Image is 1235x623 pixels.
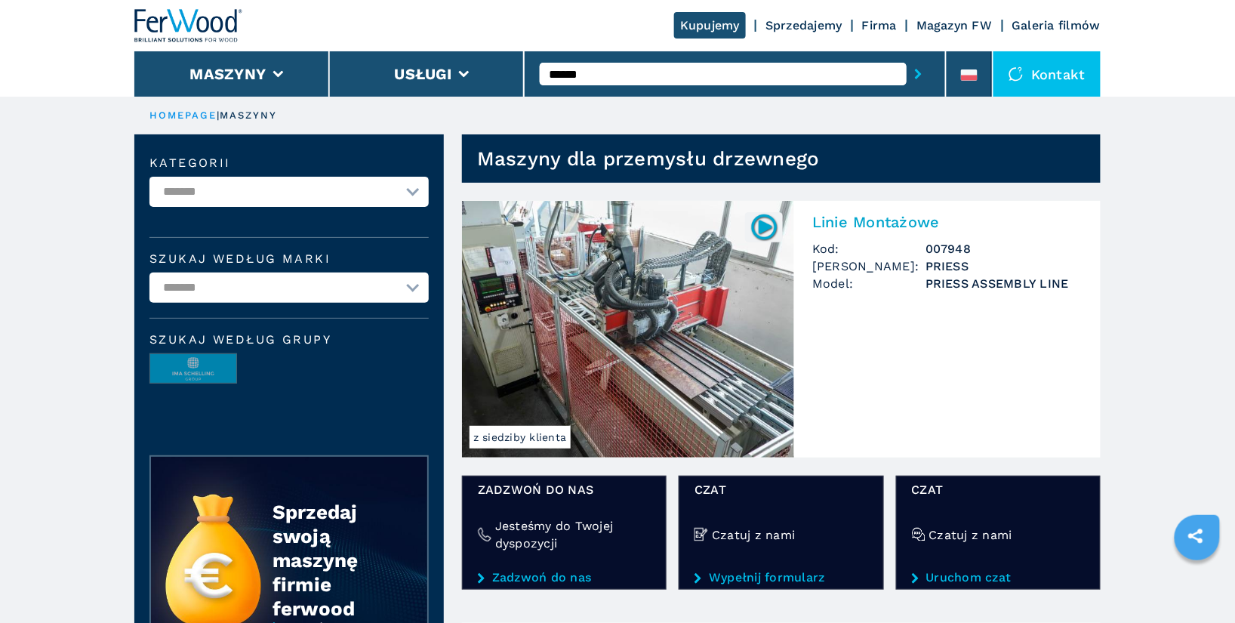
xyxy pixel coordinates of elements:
[929,526,1012,544] h4: Czatuj z nami
[694,571,867,584] a: Wypełnij formularz
[812,275,925,292] span: Model:
[912,481,1085,498] span: Czat
[916,18,993,32] a: Magazyn FW
[149,253,429,265] label: Szukaj według marki
[495,517,651,552] h4: Jesteśmy do Twojej dyspozycji
[462,201,1101,458] a: Linie Montażowe PRIESS PRIESS ASSEMBLY LINEz siedziby klienta007948Linie MontażoweKod:007948[PERS...
[812,213,1083,231] h2: Linie Montażowe
[694,528,708,541] img: Czatuj z nami
[478,571,651,584] a: Zadzwoń do nas
[150,354,236,384] img: image
[862,18,897,32] a: Firma
[750,212,779,242] img: 007948
[712,526,795,544] h4: Czatuj z nami
[912,571,1085,584] a: Uruchom czat
[217,109,220,121] span: |
[812,258,925,275] span: [PERSON_NAME]:
[149,157,429,169] label: kategorii
[220,109,278,122] p: maszyny
[134,9,243,42] img: Ferwood
[907,57,930,91] button: submit-button
[1009,66,1024,82] img: Kontakt
[149,109,217,121] a: HOMEPAGE
[478,481,651,498] span: Zadzwoń do nas
[395,65,452,83] button: Usługi
[812,240,925,258] span: Kod:
[149,334,429,346] span: Szukaj według grupy
[674,12,746,39] a: Kupujemy
[470,426,571,449] span: z siedziby klienta
[993,51,1101,97] div: Kontakt
[925,275,1083,292] h3: PRIESS ASSEMBLY LINE
[189,65,266,83] button: Maszyny
[1171,555,1224,612] iframe: Chat
[925,258,1083,275] h3: PRIESS
[912,528,925,541] img: Czatuj z nami
[1177,517,1215,555] a: sharethis
[765,18,842,32] a: Sprzedajemy
[477,146,820,171] h1: Maszyny dla przemysłu drzewnego
[462,201,794,458] img: Linie Montażowe PRIESS PRIESS ASSEMBLY LINE
[925,240,1083,258] h3: 007948
[273,500,398,621] div: Sprzedaj swoją maszynę firmie ferwood
[694,481,867,498] span: Czat
[1012,18,1101,32] a: Galeria filmów
[478,528,491,541] img: Jesteśmy do Twojej dyspozycji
